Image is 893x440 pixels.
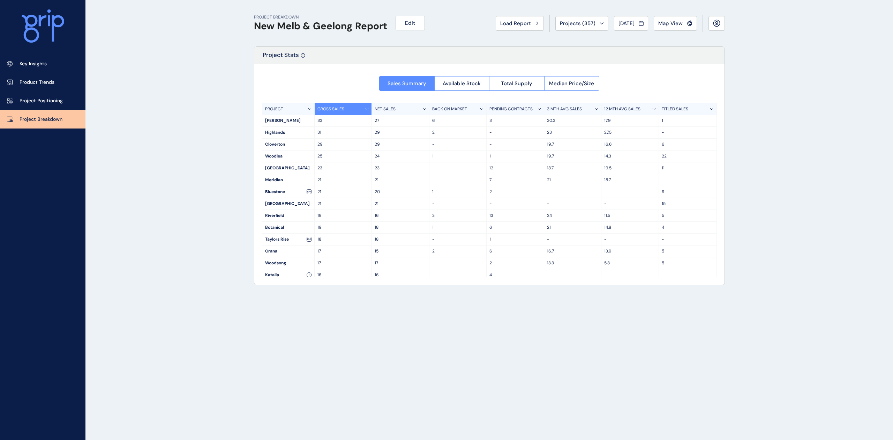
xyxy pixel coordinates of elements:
[375,118,426,124] p: 27
[489,153,541,159] p: 1
[496,16,544,31] button: Load Report
[375,130,426,135] p: 29
[262,269,314,281] div: Katalia
[375,141,426,147] p: 29
[604,130,656,135] p: 27.5
[604,248,656,254] p: 13.9
[317,118,369,124] p: 33
[432,189,484,195] p: 1
[375,106,396,112] p: NET SALES
[375,213,426,219] p: 16
[549,80,594,87] span: Median Price/Size
[604,141,656,147] p: 16.6
[662,260,714,266] p: 5
[317,177,369,183] p: 21
[317,153,369,159] p: 25
[489,225,541,230] p: 6
[317,225,369,230] p: 19
[547,236,599,242] p: -
[662,272,714,278] p: -
[317,248,369,254] p: 17
[262,257,314,269] div: Woodsong
[662,201,714,207] p: 15
[262,127,314,138] div: Highlands
[262,234,314,245] div: Taylors Rise
[432,236,484,242] p: -
[263,51,299,64] p: Project Stats
[662,130,714,135] p: -
[547,248,599,254] p: 16.7
[555,16,608,31] button: Projects (357)
[265,106,283,112] p: PROJECT
[604,153,656,159] p: 14.3
[317,130,369,135] p: 31
[662,177,714,183] p: -
[375,260,426,266] p: 17
[489,201,541,207] p: -
[317,106,344,112] p: GROSS SALES
[489,76,544,91] button: Total Supply
[662,106,688,112] p: TITLED SALES
[262,245,314,257] div: Orana
[432,201,484,207] p: -
[20,79,54,86] p: Product Trends
[604,201,656,207] p: -
[547,106,582,112] p: 3 MTH AVG SALES
[432,260,484,266] p: -
[489,272,541,278] p: 4
[432,272,484,278] p: -
[489,118,541,124] p: 3
[662,189,714,195] p: 9
[262,174,314,186] div: Meridian
[432,118,484,124] p: 6
[317,141,369,147] p: 29
[544,76,600,91] button: Median Price/Size
[547,141,599,147] p: 19.7
[432,106,467,112] p: BACK ON MARKET
[662,165,714,171] p: 11
[434,76,489,91] button: Available Stock
[388,80,426,87] span: Sales Summary
[489,165,541,171] p: 12
[20,97,63,104] p: Project Positioning
[375,201,426,207] p: 21
[560,20,595,27] span: Projects ( 357 )
[262,210,314,221] div: Riverfield
[375,189,426,195] p: 20
[432,248,484,254] p: 2
[317,272,369,278] p: 16
[604,272,656,278] p: -
[614,16,648,31] button: [DATE]
[547,189,599,195] p: -
[432,130,484,135] p: 2
[547,260,599,266] p: 13.3
[262,198,314,210] div: [GEOGRAPHIC_DATA]
[254,20,387,32] h1: New Melb & Geelong Report
[396,16,425,30] button: Edit
[379,76,434,91] button: Sales Summary
[20,116,62,123] p: Project Breakdown
[432,165,484,171] p: -
[547,130,599,135] p: 23
[489,248,541,254] p: 6
[604,177,656,183] p: 18.7
[489,106,533,112] p: PENDING CONTRACTS
[604,236,656,242] p: -
[489,177,541,183] p: 7
[604,189,656,195] p: -
[604,260,656,266] p: 5.8
[489,236,541,242] p: 1
[375,165,426,171] p: 23
[375,225,426,230] p: 18
[604,106,640,112] p: 12 MTH AVG SALES
[375,272,426,278] p: 16
[604,225,656,230] p: 14.8
[254,14,387,20] p: PROJECT BREAKDOWN
[262,162,314,174] div: [GEOGRAPHIC_DATA]
[489,189,541,195] p: 2
[432,225,484,230] p: 1
[662,236,714,242] p: -
[317,165,369,171] p: 23
[547,165,599,171] p: 18.7
[547,153,599,159] p: 19.7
